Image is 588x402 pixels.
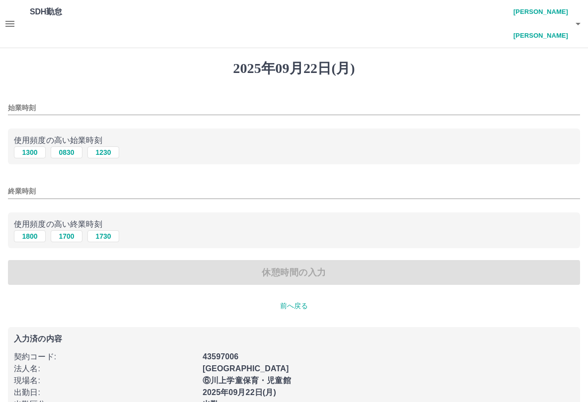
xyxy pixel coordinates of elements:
[203,376,291,385] b: ⑥川上学童保育・児童館
[51,230,82,242] button: 1700
[14,146,46,158] button: 1300
[14,351,197,363] p: 契約コード :
[8,301,580,311] p: 前へ戻る
[14,230,46,242] button: 1800
[14,335,574,343] p: 入力済の内容
[203,364,289,373] b: [GEOGRAPHIC_DATA]
[14,218,574,230] p: 使用頻度の高い終業時刻
[87,146,119,158] button: 1230
[14,387,197,399] p: 出勤日 :
[203,352,238,361] b: 43597006
[203,388,276,397] b: 2025年09月22日(月)
[87,230,119,242] button: 1730
[51,146,82,158] button: 0830
[8,60,580,77] h1: 2025年09月22日(月)
[14,134,574,146] p: 使用頻度の高い始業時刻
[14,363,197,375] p: 法人名 :
[14,375,197,387] p: 現場名 :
